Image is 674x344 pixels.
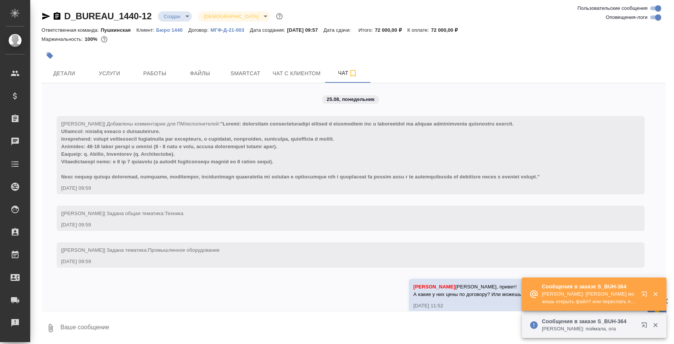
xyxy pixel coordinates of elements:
[182,69,218,78] span: Файлы
[330,68,366,78] span: Чат
[136,27,156,33] p: Клиент:
[542,283,636,290] p: Сообщения в заказе S_BUH-364
[275,11,284,21] button: Доп статусы указывают на важность/срочность заказа
[158,11,192,22] div: Создан
[648,291,663,298] button: Закрыть
[156,26,188,33] a: Бюро 1440
[42,36,85,42] p: Маржинальность:
[165,211,184,216] span: Техника
[375,27,407,33] p: 72 000,00 ₽
[577,5,648,12] span: Пользовательские сообщения
[42,27,101,33] p: Ответственная команда:
[542,290,636,305] p: [PERSON_NAME]: [PERSON_NAME] можешь открыть файл? или переслать по почте?
[431,27,463,33] p: 72 000,00 ₽
[101,27,137,33] p: Пушкинская
[413,302,618,310] div: [DATE] 11:52
[61,121,540,180] span: [[PERSON_NAME]] Добавлены комментарии для ПМ/исполнителей:
[210,26,250,33] a: МГФ-Д-21-003
[52,12,62,21] button: Скопировать ссылку
[606,14,648,21] span: Оповещения-логи
[188,27,211,33] p: Договор:
[542,325,636,333] p: [PERSON_NAME]: поймала, ога
[61,211,184,216] span: [[PERSON_NAME]] Задана общая тематика:
[358,27,375,33] p: Итого:
[413,284,618,297] span: [PERSON_NAME], привет! А какие у них цены по договору? Или можешь ссылку на договор скинуть, пожа...
[148,247,220,253] span: Промышленное оборудование
[46,69,82,78] span: Детали
[637,287,655,305] button: Открыть в новой вкладке
[287,27,324,33] p: [DATE] 09:57
[61,247,220,253] span: [[PERSON_NAME]] Задана тематика:
[250,27,287,33] p: Дата создания:
[61,221,618,229] div: [DATE] 09:59
[542,318,636,325] p: Сообщения в заказе S_BUH-364
[637,318,655,336] button: Открыть в новой вкладке
[413,284,455,290] span: [PERSON_NAME]
[42,12,51,21] button: Скопировать ссылку для ЯМессенджера
[156,27,188,33] p: Бюро 1440
[407,27,431,33] p: К оплате:
[91,69,128,78] span: Услуги
[42,47,58,64] button: Добавить тэг
[324,27,353,33] p: Дата сдачи:
[162,13,183,20] button: Создан
[198,11,270,22] div: Создан
[61,184,618,192] div: [DATE] 09:59
[227,69,264,78] span: Smartcat
[210,27,250,33] p: МГФ-Д-21-003
[202,13,261,20] button: [DEMOGRAPHIC_DATA]
[273,69,321,78] span: Чат с клиентом
[61,121,540,180] span: "Loremi: dolorsitam consecteturadipi elitsed d eiusmodtem inc u laboreetdol ma aliquae adminimven...
[64,11,152,21] a: D_BUREAU_1440-12
[85,36,99,42] p: 100%
[648,322,663,329] button: Закрыть
[327,96,375,103] p: 25.08, понедельник
[137,69,173,78] span: Работы
[99,34,109,44] button: 0.00 RUB;
[61,258,618,265] div: [DATE] 09:59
